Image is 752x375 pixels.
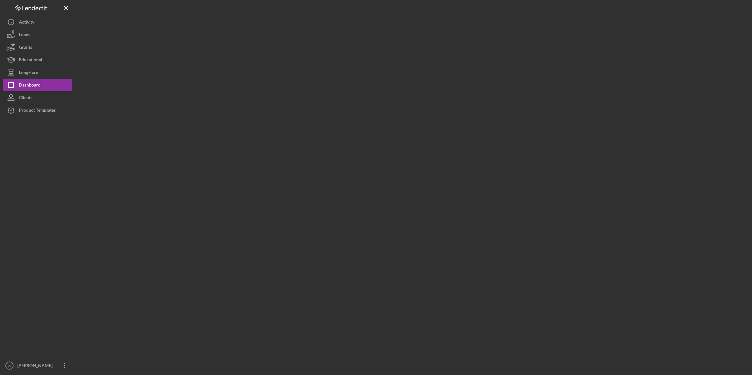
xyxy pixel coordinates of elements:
div: Grants [19,41,32,55]
button: Educational [3,53,72,66]
button: Loans [3,28,72,41]
text: JV [8,364,11,367]
div: Activity [19,16,34,30]
button: Long-Term [3,66,72,79]
div: Clients [19,91,32,105]
button: Activity [3,16,72,28]
button: Clients [3,91,72,104]
button: Dashboard [3,79,72,91]
div: Dashboard [19,79,41,93]
div: Educational [19,53,42,68]
div: Product Templates [19,104,56,118]
button: Product Templates [3,104,72,116]
button: JV[PERSON_NAME] [3,359,72,372]
div: Loans [19,28,30,42]
button: Grants [3,41,72,53]
div: Long-Term [19,66,40,80]
div: [PERSON_NAME] [16,359,57,373]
